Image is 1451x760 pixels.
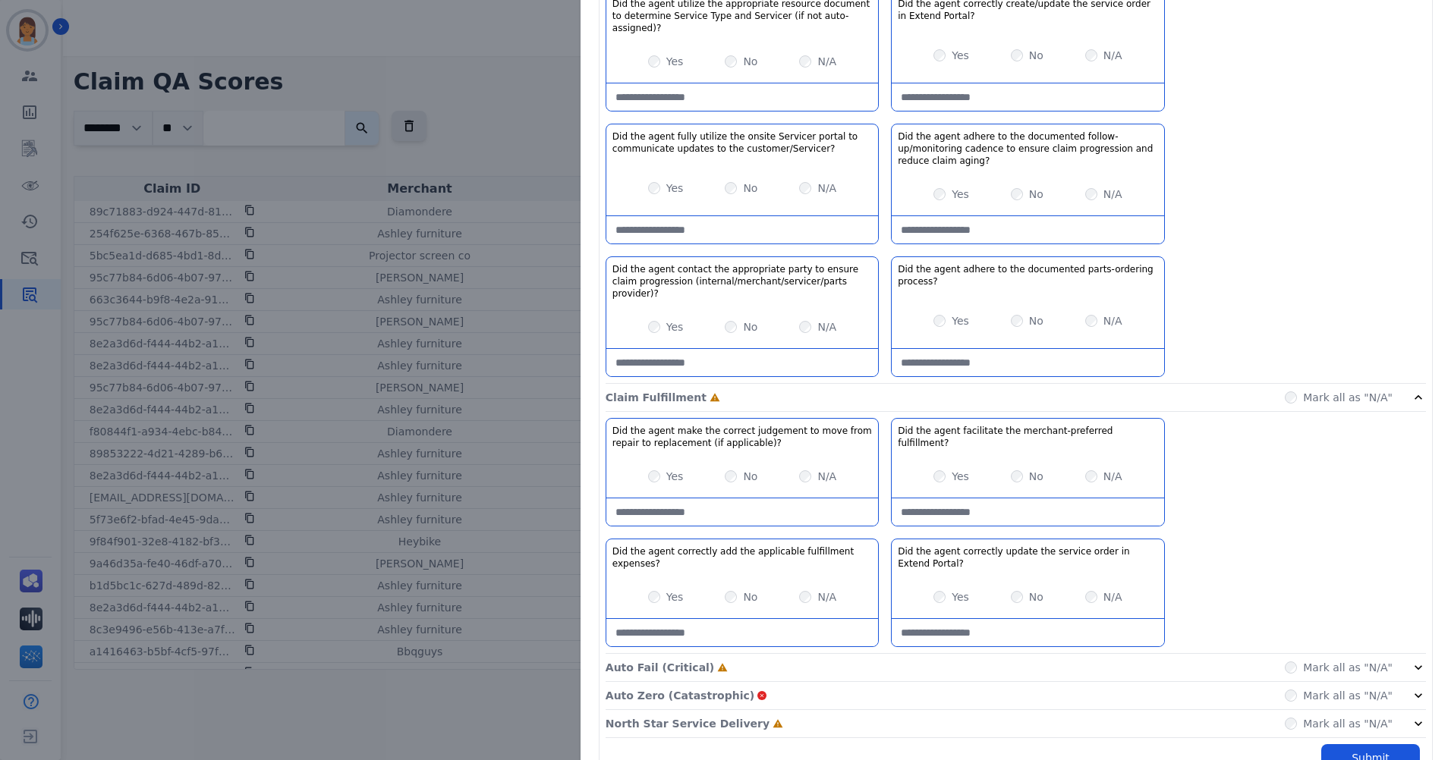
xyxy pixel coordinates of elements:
[612,545,872,570] h3: Did the agent correctly add the applicable fulfillment expenses?
[952,48,969,63] label: Yes
[666,54,684,69] label: Yes
[1103,469,1122,484] label: N/A
[612,130,872,155] h3: Did the agent fully utilize the onsite Servicer portal to communicate updates to the customer/Ser...
[952,187,969,202] label: Yes
[1303,716,1393,731] label: Mark all as "N/A"
[606,390,707,405] p: Claim Fulfillment
[898,425,1157,449] h3: Did the agent facilitate the merchant-preferred fulfillment?
[817,54,836,69] label: N/A
[1303,660,1393,675] label: Mark all as "N/A"
[743,589,757,605] label: No
[1103,187,1122,202] label: N/A
[743,181,757,196] label: No
[606,660,714,675] p: Auto Fail (Critical)
[666,469,684,484] label: Yes
[1303,688,1393,703] label: Mark all as "N/A"
[817,319,836,334] label: N/A
[1029,187,1043,202] label: No
[898,130,1157,167] h3: Did the agent adhere to the documented follow-up/monitoring cadence to ensure claim progression a...
[1029,313,1043,328] label: No
[666,181,684,196] label: Yes
[606,688,754,703] p: Auto Zero (Catastrophic)
[952,313,969,328] label: Yes
[1103,589,1122,605] label: N/A
[1103,48,1122,63] label: N/A
[898,263,1157,287] h3: Did the agent adhere to the documented parts-ordering process?
[612,425,872,449] h3: Did the agent make the correct judgement to move from repair to replacement (if applicable)?
[606,716,770,731] p: North Star Service Delivery
[817,469,836,484] label: N/A
[743,54,757,69] label: No
[952,469,969,484] label: Yes
[817,589,836,605] label: N/A
[1103,313,1122,328] label: N/A
[1303,390,1393,405] label: Mark all as "N/A"
[666,589,684,605] label: Yes
[743,319,757,334] label: No
[666,319,684,334] label: Yes
[1029,469,1043,484] label: No
[743,469,757,484] label: No
[1029,589,1043,605] label: No
[952,589,969,605] label: Yes
[1029,48,1043,63] label: No
[898,545,1157,570] h3: Did the agent correctly update the service order in Extend Portal?
[612,263,872,300] h3: Did the agent contact the appropriate party to ensure claim progression (internal/merchant/servic...
[817,181,836,196] label: N/A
